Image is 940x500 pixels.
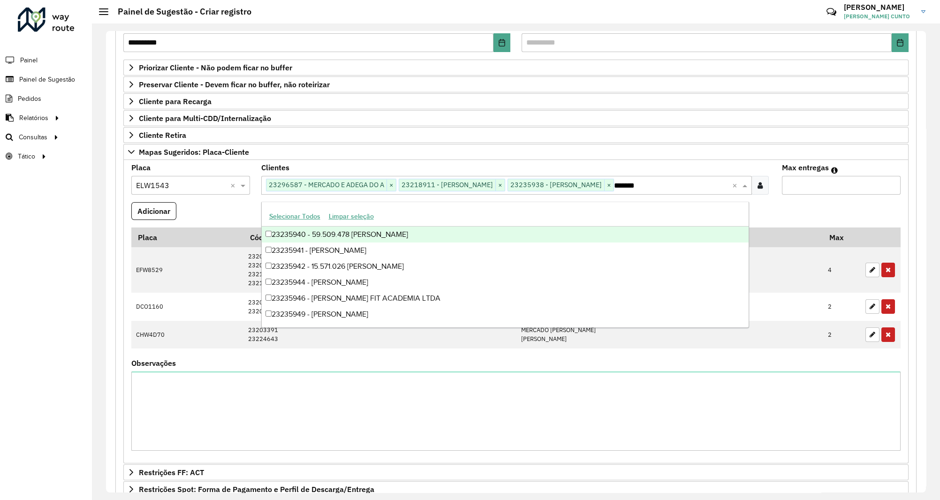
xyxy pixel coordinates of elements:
div: 23235949 - [PERSON_NAME] [262,306,749,322]
span: Cliente para Recarga [139,98,212,105]
span: × [387,180,396,191]
label: Clientes [261,162,289,173]
th: Código Cliente [243,227,516,247]
span: Priorizar Cliente - Não podem ficar no buffer [139,64,292,71]
td: 2 [823,293,861,320]
span: Consultas [19,132,47,142]
span: Cliente para Multi-CDD/Internalização [139,114,271,122]
button: Limpar seleção [325,209,378,224]
td: MERCADO [PERSON_NAME] [PERSON_NAME] [516,321,823,348]
span: Clear all [230,180,238,191]
a: Preservar Cliente - Devem ficar no buffer, não roteirizar [123,76,909,92]
div: Mapas Sugeridos: Placa-Cliente [123,160,909,463]
td: EFW8529 [131,247,243,293]
td: 23203391 23224643 [243,321,516,348]
label: Observações [131,357,176,369]
div: 23235941 - [PERSON_NAME] [262,242,749,258]
th: Placa [131,227,243,247]
a: Mapas Sugeridos: Placa-Cliente [123,144,909,160]
span: 23235938 - [PERSON_NAME] [508,179,604,190]
td: 2 [823,321,861,348]
em: Máximo de clientes que serão colocados na mesma rota com os clientes informados [831,167,838,174]
label: Max entregas [782,162,829,173]
button: Adicionar [131,202,176,220]
span: [PERSON_NAME] CUNTO [844,12,914,21]
span: Painel [20,55,38,65]
div: 23235942 - 15.571.026 [PERSON_NAME] [262,258,749,274]
span: Restrições FF: ACT [139,469,204,476]
span: Mapas Sugeridos: Placa-Cliente [139,148,249,156]
span: Clear all [732,180,740,191]
h2: Painel de Sugestão - Criar registro [108,7,251,17]
span: Restrições Spot: Forma de Pagamento e Perfil de Descarga/Entrega [139,485,374,493]
a: Cliente para Multi-CDD/Internalização [123,110,909,126]
td: CHW4D70 [131,321,243,348]
a: Contato Rápido [821,2,841,22]
span: Preservar Cliente - Devem ficar no buffer, não roteirizar [139,81,330,88]
div: 23235944 - [PERSON_NAME] [262,274,749,290]
button: Choose Date [493,33,510,52]
td: DCO1160 [131,293,243,320]
div: 23235946 - [PERSON_NAME] FIT ACADEMIA LTDA [262,290,749,306]
label: Placa [131,162,151,173]
a: Restrições FF: ACT [123,464,909,480]
button: Choose Date [892,33,909,52]
span: Cliente Retira [139,131,186,139]
span: 23296587 - MERCADO E ADEGA DO A [266,179,387,190]
td: 23202878 23209950 [243,293,516,320]
a: Cliente para Recarga [123,93,909,109]
span: Tático [18,152,35,161]
span: Pedidos [18,94,41,104]
td: 4 [823,247,861,293]
a: Cliente Retira [123,127,909,143]
div: 23235940 - 59.509.478 [PERSON_NAME] [262,227,749,242]
span: 23218911 - [PERSON_NAME] [399,179,495,190]
span: × [604,180,614,191]
span: Painel de Sugestão [19,75,75,84]
span: Relatórios [19,113,48,123]
span: × [495,180,505,191]
ng-dropdown-panel: Options list [261,202,750,328]
td: 23208791 23209792 23212101 23218706 [243,247,516,293]
h3: [PERSON_NAME] [844,3,914,12]
a: Restrições Spot: Forma de Pagamento e Perfil de Descarga/Entrega [123,481,909,497]
a: Priorizar Cliente - Não podem ficar no buffer [123,60,909,76]
button: Selecionar Todos [265,209,325,224]
th: Max [823,227,861,247]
